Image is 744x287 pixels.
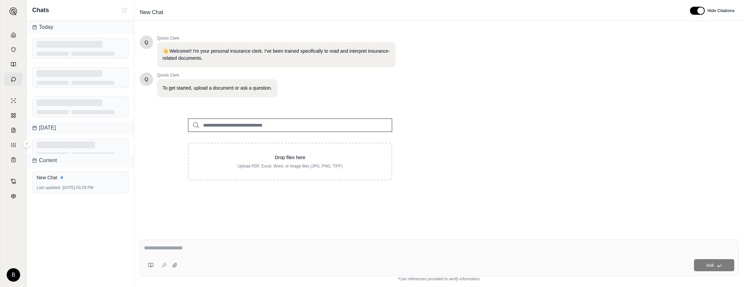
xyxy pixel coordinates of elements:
button: Expand sidebar [7,5,20,18]
span: Ask [706,262,714,268]
button: Expand sidebar [23,140,31,148]
span: New Chat [137,7,166,18]
span: Qumis Clerk [157,73,277,78]
p: To get started, upload a document or ask a question. [162,85,272,92]
div: [DATE] [27,121,134,135]
a: Contract Analysis [4,175,22,188]
a: Policy Comparisons [4,109,22,122]
a: Claim Coverage [4,124,22,137]
img: Expand sidebar [9,7,17,15]
div: Edit Title [137,7,682,18]
div: [DATE] 03:29 PM [37,185,124,190]
span: Qumis Clerk [157,36,396,41]
span: Chats [32,5,49,15]
a: Single Policy [4,94,22,107]
a: Legal Search Engine [4,189,22,203]
div: New Chat [37,174,124,181]
p: Upload PDF, Excel, Word, or image files (JPG, PNG, TIFF) [199,163,381,169]
p: Drop files here [199,154,381,161]
div: B [7,268,20,282]
span: Hide Citations [707,8,735,13]
a: Custom Report [4,138,22,152]
a: Chat [4,73,22,86]
div: Today [27,20,134,34]
a: Prompt Library [4,58,22,71]
span: Last updated: [37,185,61,190]
button: Ask [694,259,734,271]
span: Hello [145,39,148,46]
div: Current [27,154,134,167]
span: Hello [145,76,148,83]
div: *Use references provided to verify information. [140,276,739,282]
p: 👋 Welcome!! I'm your personal insurance clerk. I've been trained specifically to read and interpr... [162,48,390,62]
a: Documents Vault [4,43,22,56]
a: Home [4,28,22,42]
a: Coverage Table [4,153,22,166]
button: New Chat [121,6,129,14]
